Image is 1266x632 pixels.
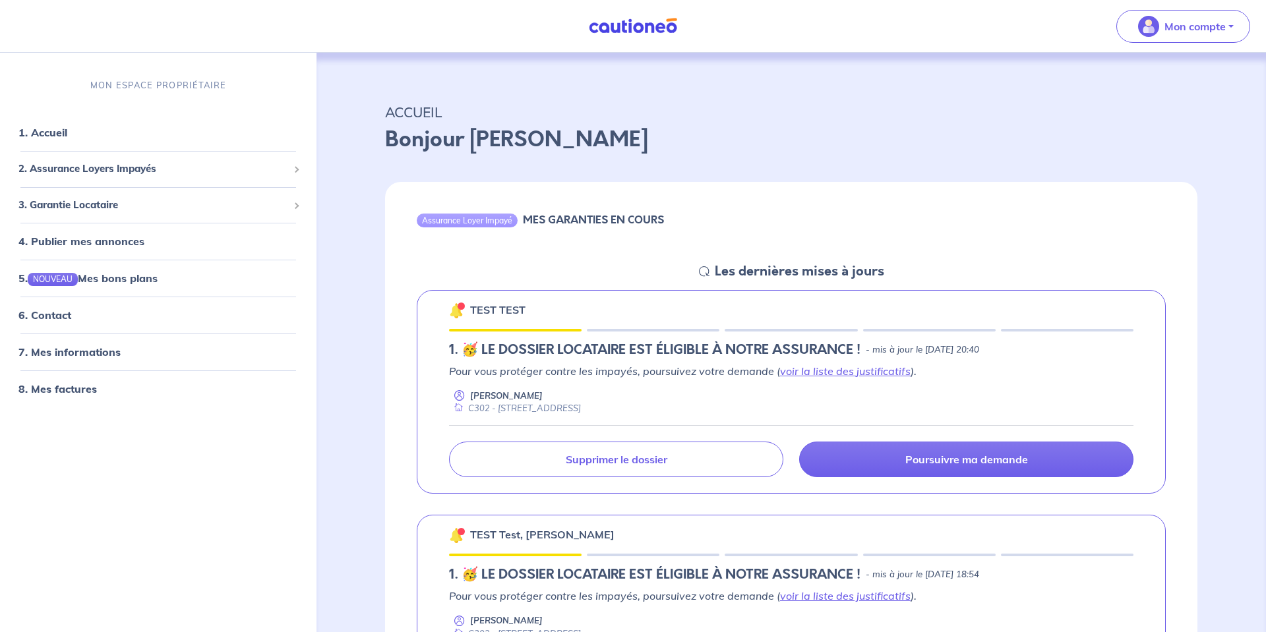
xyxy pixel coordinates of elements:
img: 🔔 [449,302,465,318]
button: illu_account_valid_menu.svgMon compte [1116,10,1250,43]
img: illu_account_valid_menu.svg [1138,16,1159,37]
p: - mis à jour le [DATE] 20:40 [866,343,979,357]
p: MON ESPACE PROPRIÉTAIRE [90,79,226,92]
p: ACCUEIL [385,100,1197,124]
span: 2. Assurance Loyers Impayés [18,161,288,177]
p: Pour vous protéger contre les impayés, poursuivez votre demande ( ). [449,363,1133,379]
p: [PERSON_NAME] [470,614,543,627]
h5: Les dernières mises à jours [715,264,884,279]
p: Pour vous protéger contre les impayés, poursuivez votre demande ( ). [449,588,1133,604]
div: 6. Contact [5,302,311,328]
p: Supprimer le dossier [566,453,667,466]
a: 6. Contact [18,308,71,322]
div: 4. Publier mes annonces [5,228,311,254]
span: 3. Garantie Locataire [18,198,288,213]
p: TEST TEST [470,302,526,318]
p: Mon compte [1164,18,1226,34]
p: TEST Test, [PERSON_NAME] [470,527,615,542]
div: Assurance Loyer Impayé [417,214,518,227]
a: Supprimer le dossier [449,442,783,477]
h6: MES GARANTIES EN COURS [523,214,664,226]
div: 7. Mes informations [5,339,311,365]
a: voir la liste des justificatifs [780,589,911,602]
div: 2. Assurance Loyers Impayés [5,156,311,182]
p: Poursuivre ma demande [905,453,1028,466]
div: 5.NOUVEAUMes bons plans [5,265,311,291]
div: C302 - [STREET_ADDRESS] [449,402,581,415]
img: 🔔 [449,527,465,543]
h5: 1.︎ 🥳 LE DOSSIER LOCATAIRE EST ÉLIGIBLE À NOTRE ASSURANCE ! [449,342,860,358]
h5: 1.︎ 🥳 LE DOSSIER LOCATAIRE EST ÉLIGIBLE À NOTRE ASSURANCE ! [449,567,860,583]
div: state: ELIGIBILITY-RESULT-IN-PROGRESS, Context: NEW,MAYBE-CERTIFICATE,ALONE,LESSOR-DOCUMENTS [449,342,1133,358]
p: [PERSON_NAME] [470,389,543,402]
a: 4. Publier mes annonces [18,235,144,248]
img: Cautioneo [584,18,682,34]
div: 1. Accueil [5,119,311,146]
div: state: ELIGIBILITY-RESULT-IN-PROGRESS, Context: NEW,MAYBE-CERTIFICATE,RELATIONSHIP,LESSOR-DOCUMENTS [449,567,1133,583]
a: voir la liste des justificatifs [780,364,911,378]
a: Poursuivre ma demande [799,442,1133,477]
a: 8. Mes factures [18,382,97,395]
p: - mis à jour le [DATE] 18:54 [866,568,979,581]
a: 7. Mes informations [18,345,121,359]
div: 8. Mes factures [5,376,311,402]
a: 1. Accueil [18,126,67,139]
a: 5.NOUVEAUMes bons plans [18,272,158,285]
p: Bonjour [PERSON_NAME] [385,124,1197,156]
div: 3. Garantie Locataire [5,192,311,218]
